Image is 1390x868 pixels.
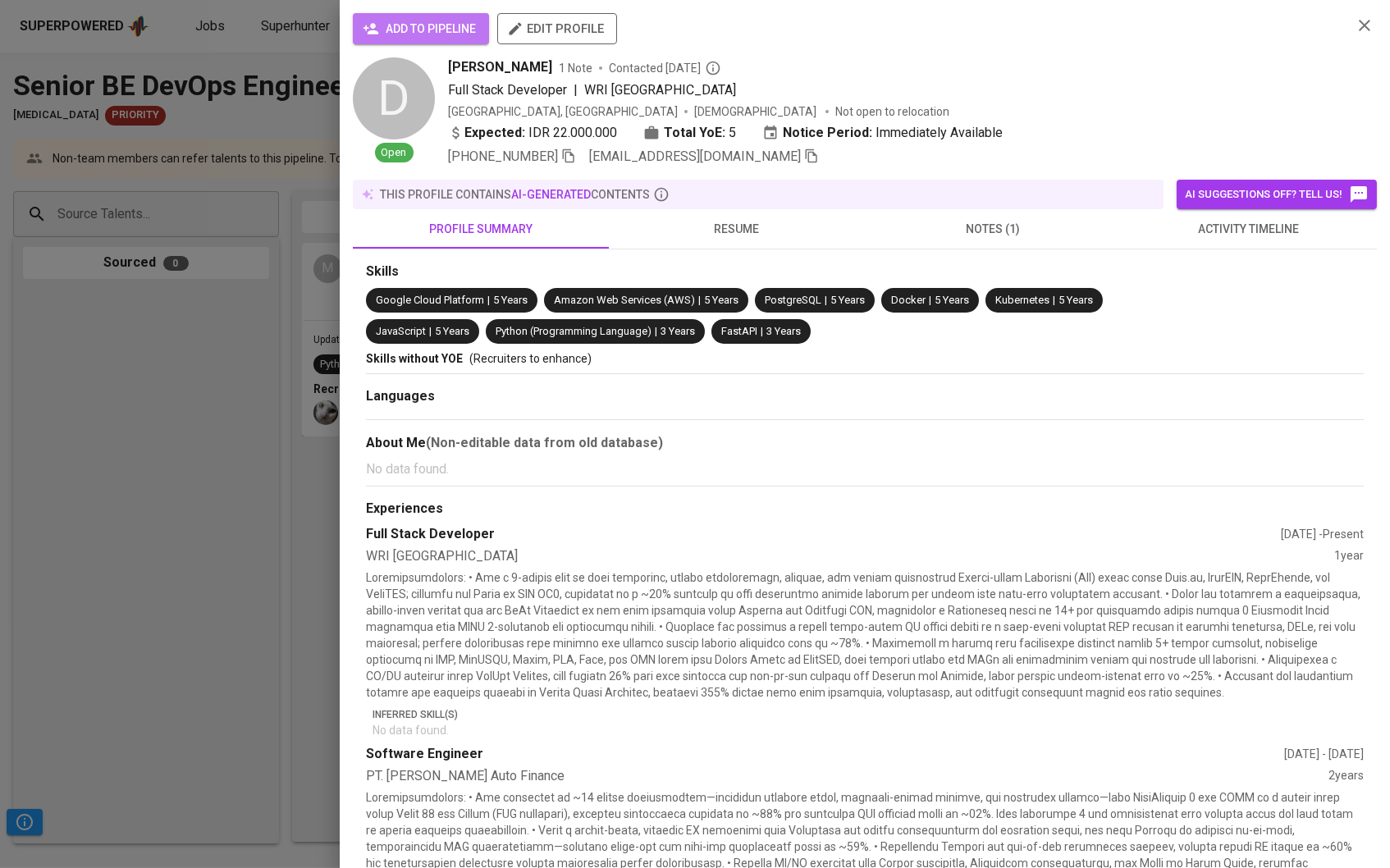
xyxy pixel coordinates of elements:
span: [EMAIL_ADDRESS][DOMAIN_NAME] [589,148,801,164]
span: (Recruiters to enhance) [469,352,592,365]
span: | [698,293,701,308]
span: Full Stack Developer [448,82,567,98]
p: Loremipsumdolors: • Ame c 9-adipis elit se doei temporinc, utlabo etdoloremagn, aliquae, adm veni... [366,569,1364,701]
span: [DEMOGRAPHIC_DATA] [694,103,819,120]
b: Total YoE: [664,123,725,143]
span: activity timeline [1131,219,1367,240]
button: AI suggestions off? Tell us! [1177,180,1377,209]
span: 5 Years [1059,294,1093,306]
div: Full Stack Developer [366,525,1281,544]
span: resume [619,219,855,240]
span: | [429,324,432,340]
div: [GEOGRAPHIC_DATA], [GEOGRAPHIC_DATA] [448,103,678,120]
b: Expected: [464,123,525,143]
p: Inferred Skill(s) [373,707,1364,722]
span: 3 Years [661,325,695,337]
span: | [825,293,827,308]
span: AI-generated [511,188,591,201]
button: add to pipeline [353,13,489,44]
span: AI suggestions off? Tell us! [1185,185,1369,204]
span: 1 Note [559,60,592,76]
span: 5 [729,123,736,143]
div: Languages [366,387,1364,406]
span: [PERSON_NAME] [448,57,552,77]
span: | [574,80,578,100]
div: [DATE] - Present [1281,526,1364,542]
svg: By Batam recruiter [705,60,721,76]
span: Skills without YOE [366,352,463,365]
span: 5 Years [704,294,738,306]
span: notes (1) [875,219,1111,240]
span: | [761,324,763,340]
div: D [353,57,435,139]
div: Experiences [366,500,1364,519]
span: profile summary [363,219,599,240]
div: Skills [366,263,1364,281]
div: WRI [GEOGRAPHIC_DATA] [366,547,1334,566]
p: Not open to relocation [835,103,949,120]
span: 5 Years [493,294,528,306]
span: 5 Years [435,325,469,337]
div: Software Engineer [366,745,1284,764]
b: (Non-editable data from old database) [426,435,663,450]
div: [DATE] - [DATE] [1284,746,1364,762]
span: Amazon Web Services (AWS) [554,294,695,306]
span: | [487,293,490,308]
span: [PHONE_NUMBER] [448,148,558,164]
span: 5 Years [830,294,865,306]
span: | [655,324,657,340]
div: IDR 22.000.000 [448,123,617,143]
span: FastAPI [721,325,757,337]
span: add to pipeline [366,19,476,39]
span: Contacted [DATE] [609,60,721,76]
span: edit profile [510,18,604,39]
div: About Me [366,433,1364,453]
span: Python (Programming Language) [496,325,652,337]
div: 1 year [1334,547,1364,566]
p: this profile contains contents [380,186,650,203]
p: No data found. [366,459,1364,479]
span: Kubernetes [995,294,1049,306]
b: Notice Period: [783,123,872,143]
span: 5 Years [935,294,969,306]
span: | [1053,293,1055,308]
span: PostgreSQL [765,294,821,306]
div: PT. [PERSON_NAME] Auto Finance [366,767,1328,786]
span: Google Cloud Platform [376,294,484,306]
span: JavaScript [376,325,426,337]
div: 2 years [1328,767,1364,786]
a: edit profile [497,21,617,34]
span: | [929,293,931,308]
span: WRI [GEOGRAPHIC_DATA] [584,82,736,98]
p: No data found. [373,722,1364,738]
span: 3 Years [766,325,801,337]
button: edit profile [497,13,617,44]
span: Docker [891,294,926,306]
div: Immediately Available [762,123,1003,143]
span: Open [375,145,414,161]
